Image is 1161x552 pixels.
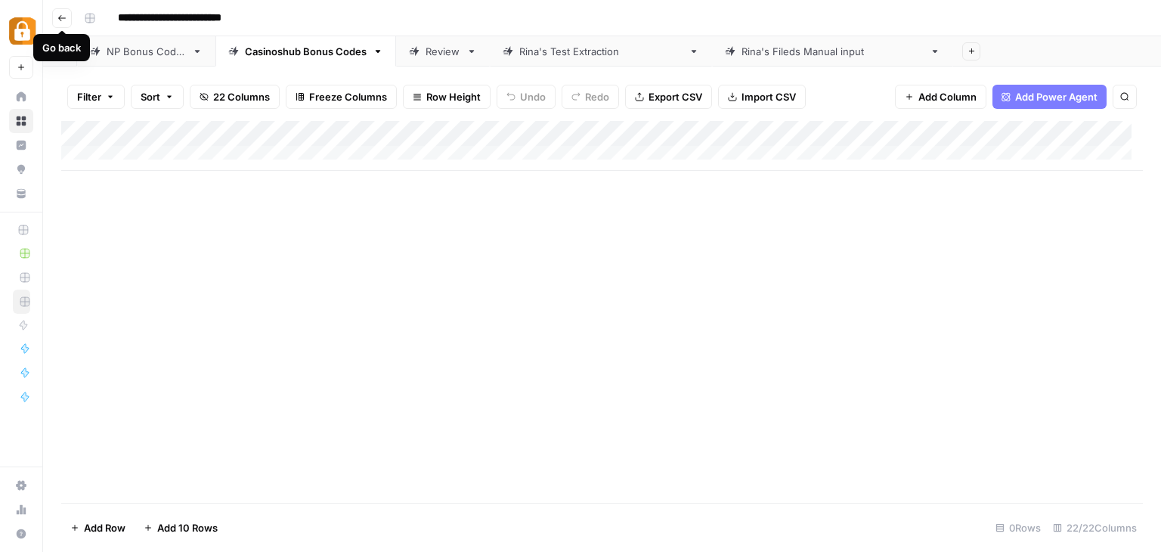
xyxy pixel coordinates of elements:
a: Your Data [9,181,33,206]
button: Add Power Agent [992,85,1107,109]
button: Workspace: Adzz [9,12,33,50]
button: Add 10 Rows [135,516,227,540]
div: NP Bonus Codes [107,44,186,59]
a: Browse [9,109,33,133]
a: Usage [9,498,33,522]
button: Filter [67,85,125,109]
button: Freeze Columns [286,85,397,109]
span: Add 10 Rows [157,520,218,535]
a: Opportunities [9,157,33,181]
button: Import CSV [718,85,806,109]
div: [PERSON_NAME]'s Fileds Manual input [741,44,924,59]
a: Insights [9,133,33,157]
a: Settings [9,473,33,498]
button: Redo [562,85,619,109]
span: Export CSV [649,89,702,104]
span: Undo [520,89,546,104]
div: [PERSON_NAME]'s Test Extraction [519,44,683,59]
a: [PERSON_NAME]'s Test Extraction [490,36,712,67]
span: Filter [77,89,101,104]
div: Go back [42,40,81,55]
span: Freeze Columns [309,89,387,104]
span: Sort [141,89,160,104]
div: 0 Rows [989,516,1047,540]
button: Add Row [61,516,135,540]
span: Add Row [84,520,125,535]
button: Add Column [895,85,986,109]
div: Review [426,44,460,59]
span: Row Height [426,89,481,104]
button: Export CSV [625,85,712,109]
span: Redo [585,89,609,104]
a: [PERSON_NAME]'s Fileds Manual input [712,36,953,67]
a: Casinoshub Bonus Codes [215,36,396,67]
span: Import CSV [741,89,796,104]
img: Adzz Logo [9,17,36,45]
div: 22/22 Columns [1047,516,1143,540]
button: 22 Columns [190,85,280,109]
button: Sort [131,85,184,109]
a: Review [396,36,490,67]
a: Home [9,85,33,109]
button: Undo [497,85,556,109]
button: Help + Support [9,522,33,546]
span: Add Column [918,89,977,104]
span: 22 Columns [213,89,270,104]
a: NP Bonus Codes [77,36,215,67]
span: Add Power Agent [1015,89,1098,104]
div: Casinoshub Bonus Codes [245,44,367,59]
button: Row Height [403,85,491,109]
